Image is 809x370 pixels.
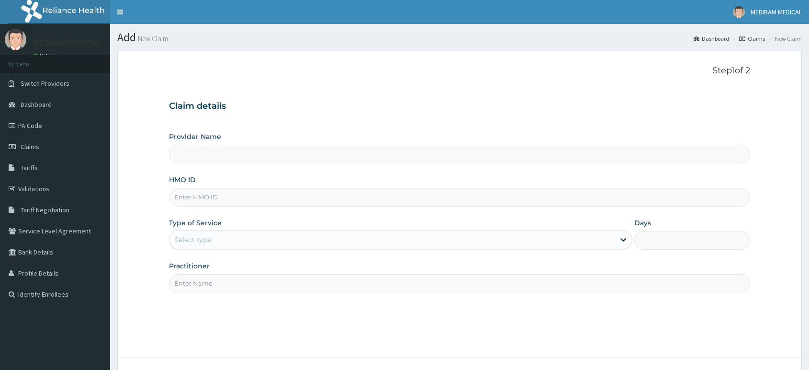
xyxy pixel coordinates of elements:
span: Switch Providers [21,79,69,88]
h3: Claim details [169,101,750,112]
p: Step 1 of 2 [169,66,750,76]
label: Days [634,218,651,228]
label: Type of Service [169,218,222,228]
span: MEDIBAM MEDICAL [751,8,802,16]
a: Claims [739,35,765,43]
span: Tariffs [21,163,38,172]
label: HMO ID [169,175,196,185]
h1: Add [117,31,802,44]
span: Tariff Negotiation [21,206,69,214]
input: Enter Name [169,274,750,293]
label: Practitioner [169,261,210,271]
a: Dashboard [694,35,729,43]
p: MEDIBAM MEDICAL [34,39,101,47]
small: New Claim [136,35,168,42]
li: New Claim [766,35,802,43]
span: Claims [21,142,39,151]
a: Online [34,52,56,59]
div: Select type [174,235,211,244]
img: User Image [5,29,26,50]
img: User Image [733,6,745,18]
label: Provider Name [169,132,221,141]
span: Dashboard [21,100,52,109]
input: Enter HMO ID [169,188,750,207]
